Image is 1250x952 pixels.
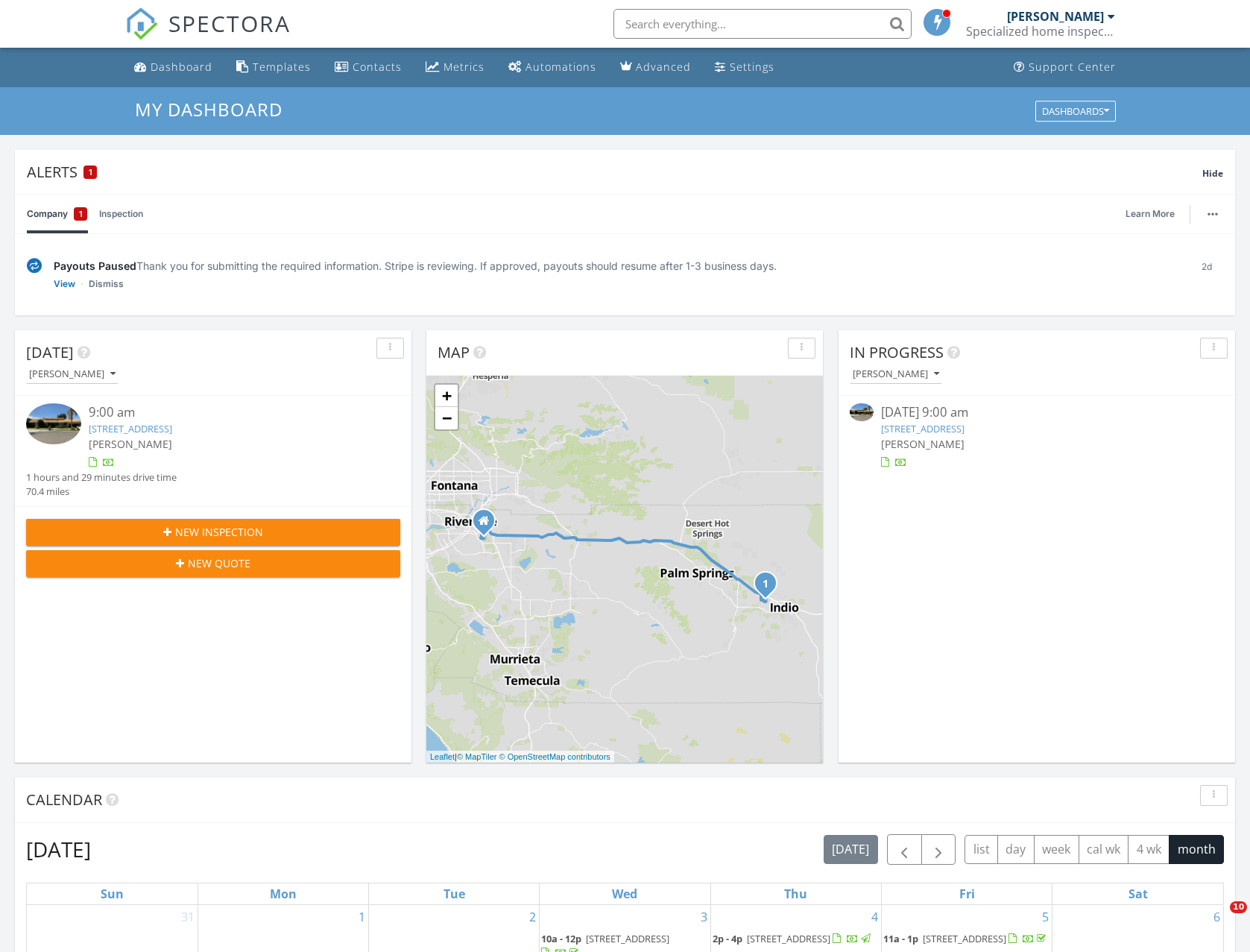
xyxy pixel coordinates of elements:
[609,883,640,904] a: Wednesday
[27,162,1202,182] div: Alerts
[29,369,116,379] div: [PERSON_NAME]
[850,403,874,421] img: 9565908%2Fcover_photos%2F4DKIdvHe7ZHaaBLc3lND%2Fsmall.jpg
[1034,835,1079,864] button: week
[747,932,830,945] span: [STREET_ADDRESS]
[329,54,408,81] a: Contacts
[26,342,74,362] span: [DATE]
[438,342,470,362] span: Map
[26,834,91,864] h2: [DATE]
[766,583,774,592] div: 78955 Martinique Dr, Bermuda Dunes, CA 92203
[26,485,177,499] div: 70.4 miles
[502,54,602,81] a: Automations (Basic)
[89,167,92,177] span: 1
[125,7,158,40] img: The Best Home Inspection Software - Spectora
[965,835,998,864] button: list
[883,932,918,945] span: 11a - 1p
[168,7,291,39] span: SPECTORA
[26,519,400,546] button: New Inspection
[26,550,400,577] button: New Quote
[253,60,311,74] div: Templates
[868,905,881,929] a: Go to September 4, 2025
[26,365,119,385] button: [PERSON_NAME]
[763,579,768,590] i: 1
[499,752,610,761] a: © OpenStreetMap contributors
[1199,901,1235,937] iframe: Intercom live chat
[613,9,912,39] input: Search everything...
[526,905,539,929] a: Go to September 2, 2025
[883,932,1049,945] a: 11a - 1p [STREET_ADDRESS]
[636,60,691,74] div: Advanced
[26,403,81,444] img: 9565908%2Fcover_photos%2F4DKIdvHe7ZHaaBLc3lND%2Fsmall.jpg
[27,258,42,274] img: under-review-2fe708636b114a7f4b8d.svg
[420,54,490,81] a: Metrics
[267,883,300,904] a: Monday
[850,342,944,362] span: In Progress
[1202,167,1223,180] span: Hide
[921,834,956,865] button: Next month
[713,930,880,948] a: 2p - 4p [STREET_ADDRESS]
[89,437,172,451] span: [PERSON_NAME]
[54,259,136,272] span: Payouts Paused
[356,905,368,929] a: Go to September 1, 2025
[1169,835,1224,864] button: month
[1126,207,1184,221] a: Learn More
[135,97,282,122] span: My Dashboard
[151,60,212,74] div: Dashboard
[966,24,1115,39] div: Specialized home inspections
[89,277,124,291] a: Dismiss
[188,555,250,571] span: New Quote
[89,422,172,435] a: [STREET_ADDRESS]
[956,883,978,904] a: Friday
[54,277,75,291] a: View
[824,835,878,864] button: [DATE]
[923,932,1006,945] span: [STREET_ADDRESS]
[1042,106,1109,116] div: Dashboards
[435,407,458,429] a: Zoom out
[1230,901,1247,913] span: 10
[614,54,697,81] a: Advanced
[1126,883,1151,904] a: Saturday
[881,422,965,435] a: [STREET_ADDRESS]
[99,195,143,233] a: Inspection
[178,905,198,929] a: Go to August 31, 2025
[730,60,774,74] div: Settings
[484,520,493,529] div: 6504 Blackwood St., Riverside CA 92506
[713,932,873,945] a: 2p - 4p [STREET_ADDRESS]
[430,752,455,761] a: Leaflet
[525,60,596,74] div: Automations
[26,789,102,810] span: Calendar
[426,751,614,763] div: |
[1029,60,1116,74] div: Support Center
[1079,835,1129,864] button: cal wk
[1190,258,1223,291] div: 2d
[435,385,458,407] a: Zoom in
[586,932,669,945] span: [STREET_ADDRESS]
[541,932,581,945] span: 10a - 12p
[853,369,939,379] div: [PERSON_NAME]
[1128,835,1169,864] button: 4 wk
[27,195,87,233] a: Company
[175,524,263,540] span: New Inspection
[997,835,1035,864] button: day
[713,932,742,945] span: 2p - 4p
[781,883,810,904] a: Thursday
[1208,212,1218,215] img: ellipsis-632cfdd7c38ec3a7d453.svg
[230,54,317,81] a: Templates
[1035,101,1116,122] button: Dashboards
[457,752,497,761] a: © MapTiler
[887,834,922,865] button: Previous month
[125,20,291,51] a: SPECTORA
[54,258,1178,274] div: Thank you for submitting the required information. Stripe is reviewing. If approved, payouts shou...
[89,403,370,422] div: 9:00 am
[850,365,942,385] button: [PERSON_NAME]
[850,403,1224,470] a: [DATE] 9:00 am [STREET_ADDRESS] [PERSON_NAME]
[698,905,710,929] a: Go to September 3, 2025
[444,60,484,74] div: Metrics
[881,403,1193,422] div: [DATE] 9:00 am
[26,470,177,485] div: 1 hours and 29 minutes drive time
[441,883,468,904] a: Tuesday
[1008,54,1122,81] a: Support Center
[883,930,1050,948] a: 11a - 1p [STREET_ADDRESS]
[128,54,218,81] a: Dashboard
[1007,9,1104,24] div: [PERSON_NAME]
